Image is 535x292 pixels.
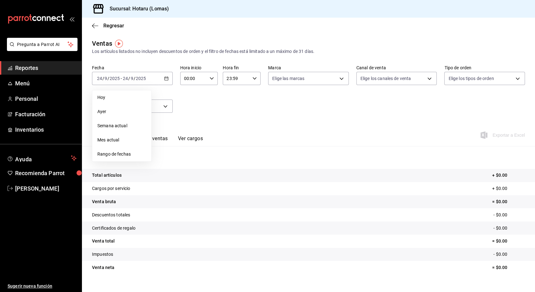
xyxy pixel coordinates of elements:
[15,126,44,133] font: Inventarios
[143,135,168,146] button: Ver ventas
[109,76,120,81] input: ----
[492,198,525,205] p: = $0.00
[69,16,74,21] button: open_drawer_menu
[92,198,116,205] p: Venta bruta
[97,151,146,157] span: Rango de fechas
[123,76,128,81] input: --
[97,94,146,101] span: Hoy
[492,238,525,244] p: = $0.00
[107,76,109,81] span: /
[8,283,52,289] font: Sugerir nueva función
[493,212,525,218] p: - $0.00
[92,238,115,244] p: Venta total
[272,75,304,82] span: Elige las marcas
[135,76,146,81] input: ----
[92,66,173,70] label: Fecha
[128,76,130,81] span: /
[493,225,525,232] p: - $0.00
[102,135,203,146] div: Pestañas de navegación
[115,40,123,48] img: Marcador de información sobre herramientas
[97,108,146,115] span: Ayer
[180,66,218,70] label: Hora inicio
[92,23,124,29] button: Regresar
[97,76,102,81] input: --
[7,38,78,51] button: Pregunta a Parrot AI
[92,39,112,48] div: Ventas
[130,76,134,81] input: --
[178,135,203,146] button: Ver cargos
[105,5,169,13] h3: Sucursal: Hotaru (Lomas)
[134,76,135,81] span: /
[17,41,68,48] span: Pregunta a Parrot AI
[103,23,124,29] span: Regresar
[92,225,135,232] p: Certificados de regalo
[223,66,261,70] label: Hora fin
[4,46,78,52] a: Pregunta a Parrot AI
[92,154,525,161] p: Resumen
[97,137,146,143] span: Mes actual
[92,212,130,218] p: Descuentos totales
[492,185,525,192] p: + $0.00
[356,66,437,70] label: Canal de venta
[15,154,68,162] span: Ayuda
[92,185,130,192] p: Cargos por servicio
[92,48,525,55] div: Los artículos listados no incluyen descuentos de orden y el filtro de fechas está limitado a un m...
[15,111,45,117] font: Facturación
[15,95,38,102] font: Personal
[15,170,65,176] font: Recomienda Parrot
[92,172,122,179] p: Total artículos
[104,76,107,81] input: --
[15,185,59,192] font: [PERSON_NAME]
[268,66,349,70] label: Marca
[121,76,122,81] span: -
[360,75,411,82] span: Elige los canales de venta
[448,75,494,82] span: Elige los tipos de orden
[92,251,113,258] p: Impuestos
[102,76,104,81] span: /
[15,65,38,71] font: Reportes
[97,123,146,129] span: Semana actual
[92,264,114,271] p: Venta neta
[492,172,525,179] p: + $0.00
[444,66,525,70] label: Tipo de orden
[15,80,30,87] font: Menú
[493,251,525,258] p: - $0.00
[492,264,525,271] p: = $0.00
